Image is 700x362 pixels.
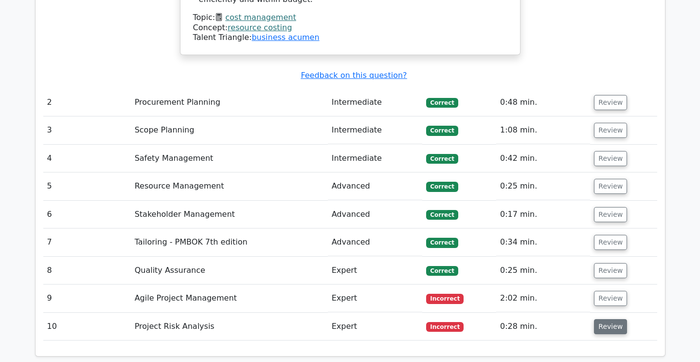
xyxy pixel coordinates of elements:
[328,89,423,116] td: Intermediate
[131,313,328,341] td: Project Risk Analysis
[131,89,328,116] td: Procurement Planning
[328,257,423,285] td: Expert
[131,172,328,200] td: Resource Management
[496,89,590,116] td: 0:48 min.
[43,116,131,144] td: 3
[328,285,423,312] td: Expert
[301,71,407,80] a: Feedback on this question?
[426,322,464,332] span: Incorrect
[131,285,328,312] td: Agile Project Management
[594,207,627,222] button: Review
[328,116,423,144] td: Intermediate
[426,266,458,276] span: Correct
[328,201,423,229] td: Advanced
[43,285,131,312] td: 9
[594,123,627,138] button: Review
[131,201,328,229] td: Stakeholder Management
[496,116,590,144] td: 1:08 min.
[43,89,131,116] td: 2
[496,313,590,341] td: 0:28 min.
[594,235,627,250] button: Review
[426,182,458,191] span: Correct
[193,13,507,23] div: Topic:
[131,257,328,285] td: Quality Assurance
[496,145,590,172] td: 0:42 min.
[43,201,131,229] td: 6
[225,13,296,22] a: cost management
[43,172,131,200] td: 5
[131,116,328,144] td: Scope Planning
[328,229,423,256] td: Advanced
[496,229,590,256] td: 0:34 min.
[594,263,627,278] button: Review
[328,172,423,200] td: Advanced
[251,33,319,42] a: business acumen
[496,172,590,200] td: 0:25 min.
[426,294,464,304] span: Incorrect
[193,23,507,33] div: Concept:
[594,291,627,306] button: Review
[594,319,627,334] button: Review
[43,229,131,256] td: 7
[43,145,131,172] td: 4
[426,210,458,220] span: Correct
[426,238,458,248] span: Correct
[131,145,328,172] td: Safety Management
[426,98,458,108] span: Correct
[496,285,590,312] td: 2:02 min.
[496,201,590,229] td: 0:17 min.
[496,257,590,285] td: 0:25 min.
[594,151,627,166] button: Review
[426,154,458,164] span: Correct
[43,257,131,285] td: 8
[193,13,507,43] div: Talent Triangle:
[594,179,627,194] button: Review
[43,313,131,341] td: 10
[131,229,328,256] td: Tailoring - PMBOK 7th edition
[594,95,627,110] button: Review
[328,145,423,172] td: Intermediate
[426,126,458,135] span: Correct
[228,23,292,32] a: resource costing
[328,313,423,341] td: Expert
